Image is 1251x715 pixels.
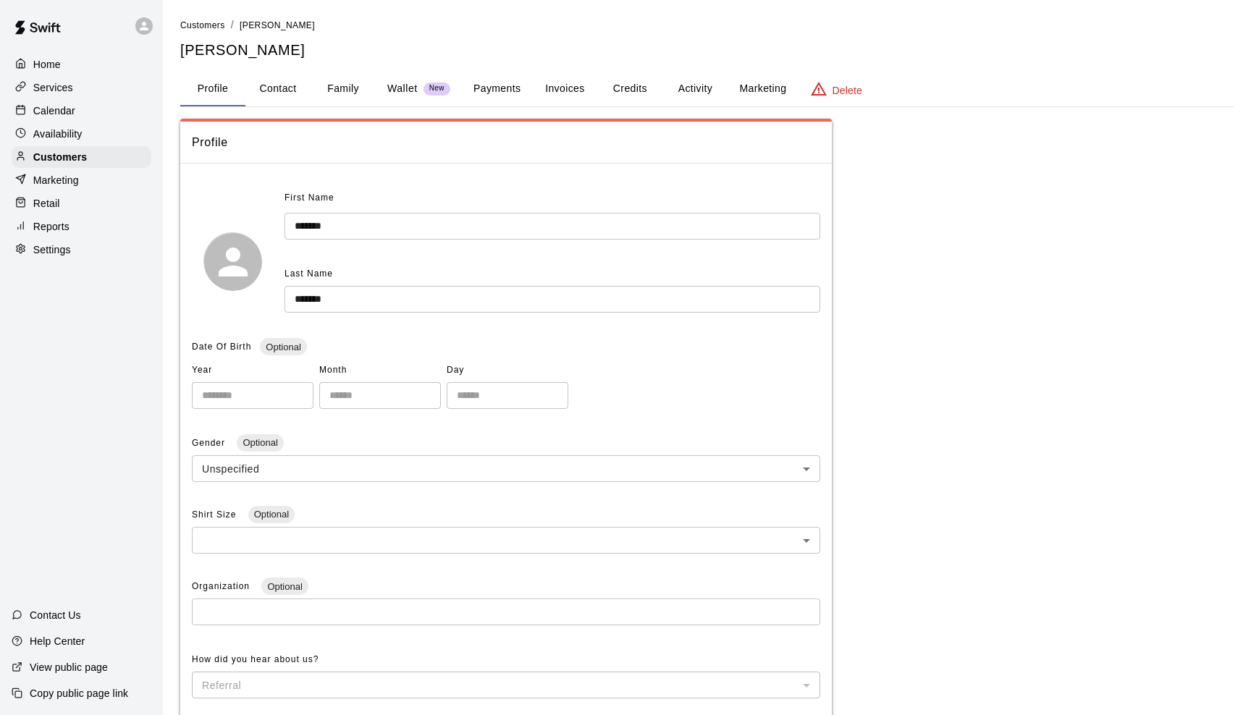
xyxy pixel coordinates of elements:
span: Optional [237,437,283,448]
p: Availability [33,127,83,141]
li: / [231,17,234,33]
span: First Name [285,187,334,210]
a: Services [12,77,151,98]
button: Profile [180,72,245,106]
span: Year [192,359,313,382]
a: Calendar [12,100,151,122]
span: Shirt Size [192,509,240,520]
p: Home [33,57,61,72]
p: Wallet [387,81,418,96]
span: Gender [192,438,228,448]
button: Marketing [728,72,798,106]
div: Unspecified [192,455,820,482]
div: Referral [192,672,820,698]
button: Family [311,72,376,106]
a: Reports [12,216,151,237]
div: basic tabs example [180,72,1234,106]
p: Marketing [33,173,79,187]
p: Calendar [33,103,75,118]
a: Retail [12,192,151,214]
span: Optional [248,509,295,520]
a: Availability [12,123,151,145]
p: Copy public page link [30,686,128,701]
span: Optional [261,581,308,592]
span: Profile [192,133,820,152]
span: New [424,84,450,93]
button: Credits [597,72,662,106]
nav: breadcrumb [180,17,1234,33]
span: [PERSON_NAME] [240,20,315,30]
button: Contact [245,72,311,106]
p: Retail [33,196,60,211]
span: Month [319,359,441,382]
p: Contact Us [30,608,81,622]
button: Invoices [532,72,597,106]
a: Marketing [12,169,151,191]
span: Customers [180,20,225,30]
p: Delete [833,83,862,98]
span: Date Of Birth [192,342,251,352]
span: Organization [192,581,253,591]
p: Settings [33,242,71,257]
h5: [PERSON_NAME] [180,41,1234,60]
p: Reports [33,219,69,234]
p: Services [33,80,73,95]
span: How did you hear about us? [192,654,319,664]
button: Payments [462,72,532,106]
a: Customers [180,19,225,30]
button: Activity [662,72,728,106]
a: Home [12,54,151,75]
span: Optional [260,342,306,352]
p: Customers [33,150,87,164]
a: Customers [12,146,151,168]
p: Help Center [30,634,85,648]
p: View public page [30,660,108,674]
span: Day [447,359,568,382]
a: Settings [12,239,151,261]
span: Last Name [285,268,333,279]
